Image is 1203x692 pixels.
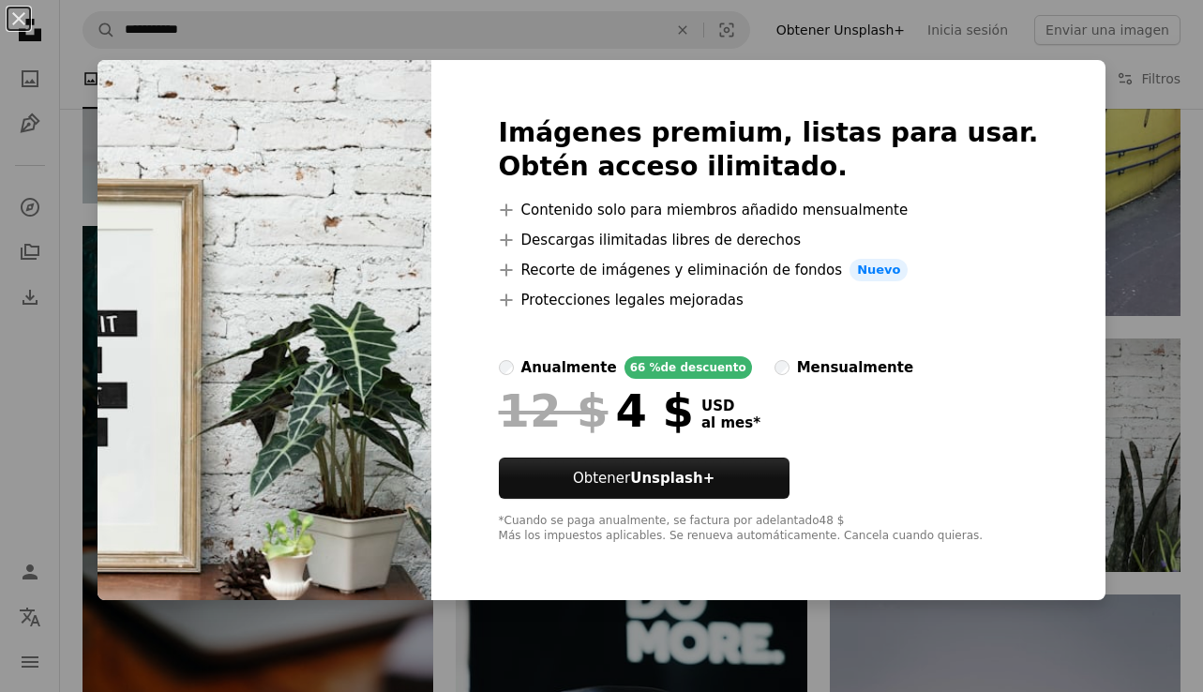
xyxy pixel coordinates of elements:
input: anualmente66 %de descuento [499,360,514,375]
div: anualmente [521,356,617,379]
div: *Cuando se paga anualmente, se factura por adelantado 48 $ Más los impuestos aplicables. Se renue... [499,514,1039,544]
span: Nuevo [850,259,908,281]
div: mensualmente [797,356,913,379]
div: 4 $ [499,386,694,435]
li: Recorte de imágenes y eliminación de fondos [499,259,1039,281]
span: 12 $ [499,386,609,435]
img: premium_photo-1726837224365-226ca0f5d266 [98,60,431,600]
li: Descargas ilimitadas libres de derechos [499,229,1039,251]
span: USD [701,398,760,414]
h2: Imágenes premium, listas para usar. Obtén acceso ilimitado. [499,116,1039,184]
strong: Unsplash+ [630,470,714,487]
li: Contenido solo para miembros añadido mensualmente [499,199,1039,221]
input: mensualmente [774,360,789,375]
li: Protecciones legales mejoradas [499,289,1039,311]
span: al mes * [701,414,760,431]
div: 66 % de descuento [624,356,752,379]
button: ObtenerUnsplash+ [499,458,789,499]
